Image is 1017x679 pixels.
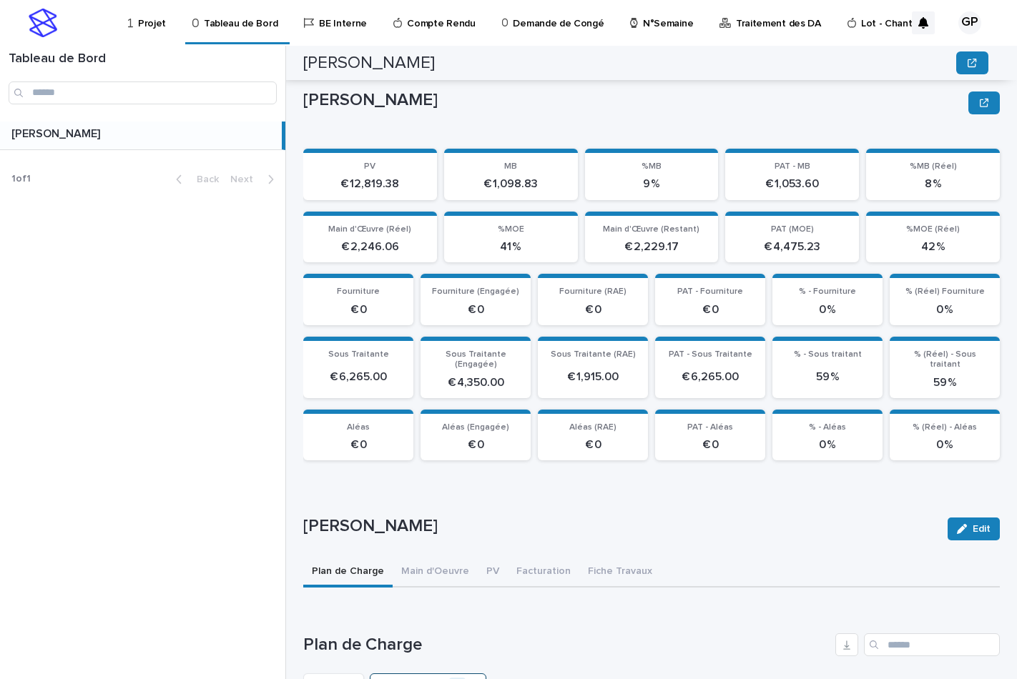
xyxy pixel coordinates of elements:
[905,287,985,296] span: % (Réel) Fourniture
[551,350,636,359] span: Sous Traitante (RAE)
[781,370,874,384] p: 59 %
[958,11,981,34] div: GP
[734,240,850,254] p: € 4,475.23
[9,51,277,67] h1: Tableau de Bord
[225,173,285,186] button: Next
[594,177,710,191] p: 9 %
[569,423,616,432] span: Aléas (RAE)
[312,240,428,254] p: € 2,246.06
[303,53,435,74] h2: [PERSON_NAME]
[393,557,478,588] button: Main d'Oeuvre
[546,303,639,317] p: € 0
[453,240,569,254] p: 41 %
[312,303,405,317] p: € 0
[303,635,830,655] h1: Plan de Charge
[303,516,936,537] p: [PERSON_NAME]
[328,225,411,234] span: Main d'Œuvre (Réel)
[603,225,699,234] span: Main d'Œuvre (Restant)
[664,303,757,317] p: € 0
[914,350,976,369] span: % (Réel) - Sous traitant
[429,376,522,390] p: € 4,350.00
[898,303,991,317] p: 0 %
[734,177,850,191] p: € 1,053.60
[664,438,757,452] p: € 0
[429,303,522,317] p: € 0
[910,162,957,171] span: %MB (Réel)
[875,177,991,191] p: 8 %
[312,438,405,452] p: € 0
[809,423,846,432] span: % - Aléas
[347,423,370,432] span: Aléas
[432,287,519,296] span: Fourniture (Engagée)
[453,177,569,191] p: € 1,098.83
[948,517,1000,540] button: Edit
[669,350,752,359] span: PAT - Sous Traitante
[164,173,225,186] button: Back
[579,557,661,588] button: Fiche Travaux
[559,287,627,296] span: Fourniture (RAE)
[312,177,428,191] p: € 12,819.38
[973,524,991,534] span: Edit
[875,240,991,254] p: 42 %
[594,240,710,254] p: € 2,229.17
[446,350,506,369] span: Sous Traitante (Engagée)
[429,438,522,452] p: € 0
[781,438,874,452] p: 0 %
[913,423,977,432] span: % (Réel) - Aléas
[664,370,757,384] p: € 6,265.00
[898,438,991,452] p: 0 %
[781,303,874,317] p: 0 %
[677,287,743,296] span: PAT - Fourniture
[864,633,1000,656] input: Search
[303,90,963,111] p: [PERSON_NAME]
[771,225,814,234] span: PAT (MOE)
[794,350,862,359] span: % - Sous traitant
[478,557,508,588] button: PV
[546,438,639,452] p: € 0
[312,370,405,384] p: € 6,265.00
[29,9,57,37] img: stacker-logo-s-only.png
[11,124,103,141] p: [PERSON_NAME]
[498,225,524,234] span: %MOE
[303,557,393,588] button: Plan de Charge
[442,423,509,432] span: Aléas (Engagée)
[504,162,517,171] span: MB
[328,350,389,359] span: Sous Traitante
[546,370,639,384] p: € 1,915.00
[337,287,380,296] span: Fourniture
[642,162,662,171] span: %MB
[230,174,262,184] span: Next
[687,423,733,432] span: PAT - Aléas
[9,81,277,104] input: Search
[364,162,375,171] span: PV
[508,557,579,588] button: Facturation
[799,287,856,296] span: % - Fourniture
[898,376,991,390] p: 59 %
[906,225,960,234] span: %MOE (Réel)
[775,162,810,171] span: PAT - MB
[188,174,219,184] span: Back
